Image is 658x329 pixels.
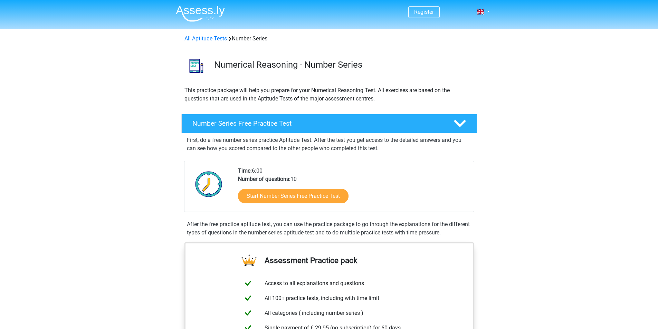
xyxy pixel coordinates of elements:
a: All Aptitude Tests [184,35,227,42]
a: Register [414,9,434,15]
div: After the free practice aptitude test, you can use the practice package to go through the explana... [184,220,474,237]
a: Number Series Free Practice Test [179,114,480,133]
h3: Numerical Reasoning - Number Series [214,59,471,70]
b: Time: [238,167,252,174]
div: Number Series [182,35,477,43]
img: Clock [191,167,226,201]
img: Assessly [176,6,225,22]
p: This practice package will help you prepare for your Numerical Reasoning Test. All exercises are ... [184,86,474,103]
div: 6:00 10 [233,167,474,212]
a: Start Number Series Free Practice Test [238,189,349,203]
img: number series [182,51,211,80]
b: Number of questions: [238,176,290,182]
p: First, do a free number series practice Aptitude Test. After the test you get access to the detai... [187,136,471,153]
h4: Number Series Free Practice Test [192,119,442,127]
